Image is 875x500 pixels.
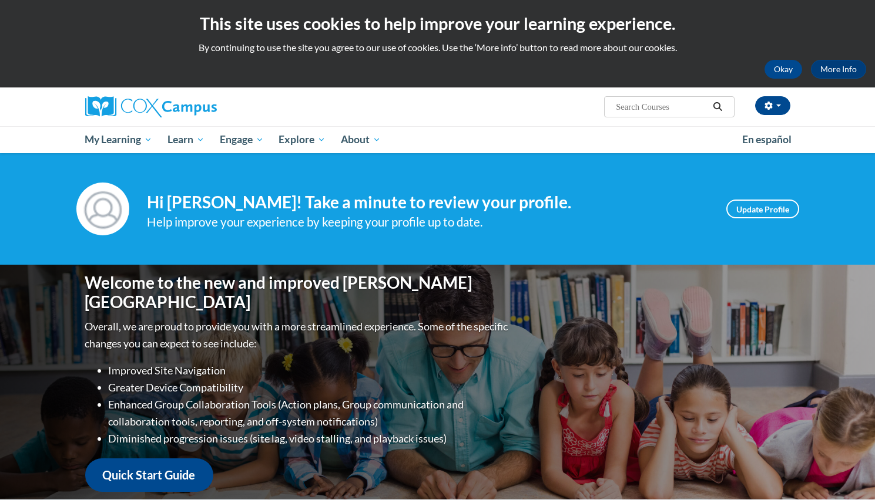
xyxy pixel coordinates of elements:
div: Main menu [68,126,808,153]
a: My Learning [78,126,160,153]
span: My Learning [85,133,152,147]
a: Cox Campus [85,96,309,117]
span: Learn [167,133,204,147]
input: Search Courses [615,100,709,114]
li: Diminished progression issues (site lag, video stalling, and playback issues) [109,430,511,447]
h4: Hi [PERSON_NAME]! Take a minute to review your profile. [147,192,709,212]
button: Search [709,100,726,114]
img: Cox Campus [85,96,217,117]
a: Explore [271,126,333,153]
li: Improved Site Navigation [109,362,511,379]
button: Account Settings [755,96,790,115]
iframe: Button to launch messaging window [828,453,866,491]
span: Explore [279,133,326,147]
a: Update Profile [726,200,799,218]
h2: This site uses cookies to help improve your learning experience. [9,12,866,35]
a: Learn [160,126,212,153]
a: More Info [811,60,866,79]
img: Profile Image [76,183,129,235]
li: Enhanced Group Collaboration Tools (Action plans, Group communication and collaboration tools, re... [109,396,511,430]
a: Quick Start Guide [85,458,213,492]
li: Greater Device Compatibility [109,379,511,396]
button: Okay [765,60,802,79]
p: By continuing to use the site you agree to our use of cookies. Use the ‘More info’ button to read... [9,41,866,54]
span: Engage [220,133,264,147]
p: Overall, we are proud to provide you with a more streamlined experience. Some of the specific cha... [85,318,511,352]
div: Help improve your experience by keeping your profile up to date. [147,212,709,232]
a: En español [735,127,799,152]
span: En español [742,133,792,146]
a: Engage [212,126,271,153]
a: About [333,126,388,153]
h1: Welcome to the new and improved [PERSON_NAME][GEOGRAPHIC_DATA] [85,273,511,312]
span: About [341,133,381,147]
